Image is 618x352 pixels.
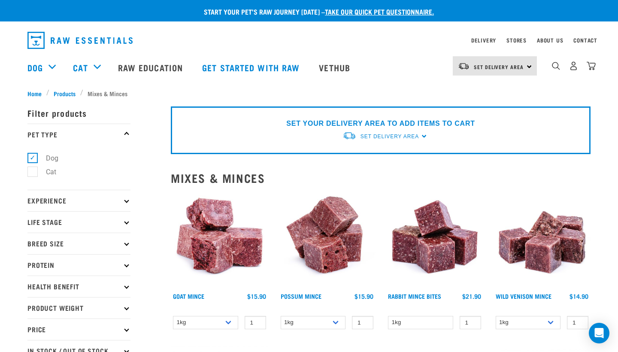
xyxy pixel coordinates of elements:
img: Whole Minced Rabbit Cubes 01 [386,191,483,289]
p: Pet Type [27,124,130,145]
a: Dog [27,61,43,74]
label: Cat [32,167,60,177]
a: Home [27,89,46,98]
span: Products [54,89,76,98]
a: Rabbit Mince Bites [388,294,441,297]
p: Health Benefit [27,276,130,297]
a: Goat Mince [173,294,204,297]
img: user.png [569,61,578,70]
label: Dog [32,153,62,164]
div: $21.90 [462,293,481,300]
a: About Us [537,39,563,42]
input: 1 [567,316,588,329]
span: Set Delivery Area [360,134,419,140]
div: $15.90 [354,293,373,300]
nav: breadcrumbs [27,89,591,98]
input: 1 [245,316,266,329]
p: Protein [27,254,130,276]
img: van-moving.png [342,131,356,140]
a: Products [49,89,80,98]
p: Price [27,319,130,340]
img: Pile Of Cubed Wild Venison Mince For Pets [494,191,591,289]
a: Possum Mince [281,294,321,297]
p: Filter products [27,102,130,124]
span: Home [27,89,42,98]
span: Set Delivery Area [474,65,524,68]
p: Breed Size [27,233,130,254]
img: home-icon-1@2x.png [552,62,560,70]
a: Vethub [310,50,361,85]
div: $15.90 [247,293,266,300]
a: Wild Venison Mince [496,294,551,297]
input: 1 [352,316,373,329]
a: take our quick pet questionnaire. [325,9,434,13]
h2: Mixes & Minces [171,171,591,185]
img: 1102 Possum Mince 01 [279,191,376,289]
a: Raw Education [109,50,194,85]
a: Get started with Raw [194,50,310,85]
img: home-icon@2x.png [587,61,596,70]
div: Open Intercom Messenger [589,323,609,343]
a: Stores [506,39,527,42]
img: van-moving.png [458,62,470,70]
img: Raw Essentials Logo [27,32,133,49]
p: SET YOUR DELIVERY AREA TO ADD ITEMS TO CART [286,118,475,129]
input: 1 [460,316,481,329]
a: Cat [73,61,88,74]
nav: dropdown navigation [21,28,597,52]
p: Experience [27,190,130,211]
a: Delivery [471,39,496,42]
div: $14.90 [570,293,588,300]
img: 1077 Wild Goat Mince 01 [171,191,268,289]
p: Life Stage [27,211,130,233]
a: Contact [573,39,597,42]
p: Product Weight [27,297,130,319]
